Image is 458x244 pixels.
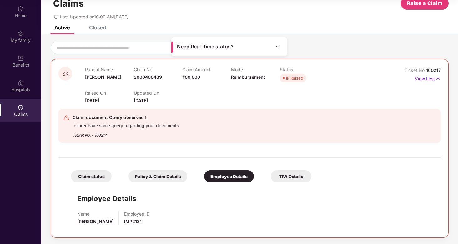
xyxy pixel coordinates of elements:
div: Closed [89,24,106,31]
span: SK [62,71,69,77]
h1: Employee Details [77,193,136,204]
p: Claim No [134,67,183,72]
p: Status [280,67,329,72]
img: Toggle Icon [275,43,281,50]
div: Claim status [71,170,112,182]
span: [PERSON_NAME] [77,219,113,224]
span: [DATE] [85,98,99,103]
span: Need Real-time status? [177,43,234,50]
span: 2000466489 [134,74,162,80]
p: Updated On [134,90,183,96]
div: Active [54,24,70,31]
span: Last Updated on 10:09 AM[DATE] [60,14,128,19]
div: Ticket No. - 160217 [73,128,179,138]
div: TPA Details [271,170,311,182]
span: [DATE] [134,98,148,103]
img: svg+xml;base64,PHN2ZyB4bWxucz0iaHR0cDovL3d3dy53My5vcmcvMjAwMC9zdmciIHdpZHRoPSIxNyIgaGVpZ2h0PSIxNy... [435,75,441,82]
span: ₹60,000 [182,74,200,80]
span: 160217 [426,67,441,73]
p: Mode [231,67,280,72]
div: Claim document Query observed ! [73,114,179,121]
div: Insurer have some query regarding your documents [73,121,179,128]
p: Raised On [85,90,134,96]
img: svg+xml;base64,PHN2ZyBpZD0iQ2xhaW0iIHhtbG5zPSJodHRwOi8vd3d3LnczLm9yZy8yMDAwL3N2ZyIgd2lkdGg9IjIwIi... [18,104,24,111]
span: IMP2131 [124,219,142,224]
img: svg+xml;base64,PHN2ZyB4bWxucz0iaHR0cDovL3d3dy53My5vcmcvMjAwMC9zdmciIHdpZHRoPSIyNCIgaGVpZ2h0PSIyNC... [63,115,69,121]
img: svg+xml;base64,PHN2ZyBpZD0iSG9tZSIgeG1sbnM9Imh0dHA6Ly93d3cudzMub3JnLzIwMDAvc3ZnIiB3aWR0aD0iMjAiIG... [18,6,24,12]
span: Reimbursement [231,74,265,80]
span: Ticket No [405,67,426,73]
p: Claim Amount [182,67,231,72]
span: redo [54,14,58,19]
img: svg+xml;base64,PHN2ZyBpZD0iQmVuZWZpdHMiIHhtbG5zPSJodHRwOi8vd3d3LnczLm9yZy8yMDAwL3N2ZyIgd2lkdGg9Ij... [18,55,24,61]
p: Employee ID [124,211,150,217]
p: Patient Name [85,67,134,72]
img: svg+xml;base64,PHN2ZyBpZD0iSG9zcGl0YWxzIiB4bWxucz0iaHR0cDovL3d3dy53My5vcmcvMjAwMC9zdmciIHdpZHRoPS... [18,80,24,86]
p: Name [77,211,113,217]
div: IR Raised [286,75,303,81]
img: svg+xml;base64,PHN2ZyB3aWR0aD0iMjAiIGhlaWdodD0iMjAiIHZpZXdCb3g9IjAgMCAyMCAyMCIgZmlsbD0ibm9uZSIgeG... [18,30,24,37]
p: View Less [415,74,441,82]
span: [PERSON_NAME] [85,74,121,80]
div: Employee Details [204,170,254,182]
div: Policy & Claim Details [128,170,187,182]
